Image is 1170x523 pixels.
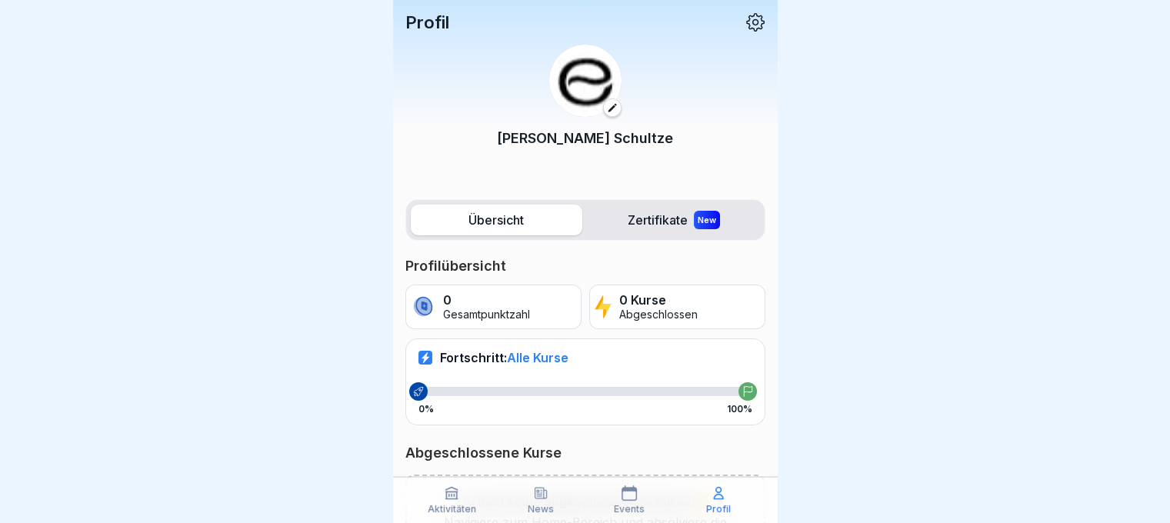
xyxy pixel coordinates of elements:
[497,128,673,148] p: [PERSON_NAME] Schultze
[418,404,434,415] p: 0%
[411,205,582,235] label: Übersicht
[619,293,698,308] p: 0 Kurse
[595,294,612,320] img: lightning.svg
[727,404,752,415] p: 100%
[440,350,568,365] p: Fortschritt:
[443,293,530,308] p: 0
[619,308,698,321] p: Abgeschlossen
[549,45,622,117] img: hem0v78esvk76g9vuirrcvzn.png
[507,350,568,365] span: Alle Kurse
[706,504,731,515] p: Profil
[405,12,449,32] p: Profil
[411,294,436,320] img: coin.svg
[443,308,530,321] p: Gesamtpunktzahl
[614,504,645,515] p: Events
[405,444,765,462] p: Abgeschlossene Kurse
[428,504,476,515] p: Aktivitäten
[405,257,765,275] p: Profilübersicht
[528,504,554,515] p: News
[588,205,760,235] label: Zertifikate
[694,211,720,229] div: New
